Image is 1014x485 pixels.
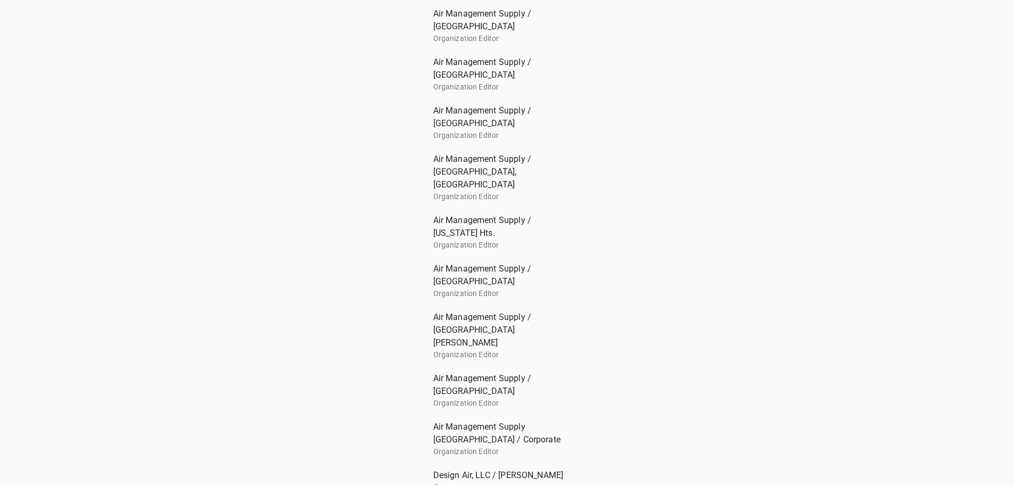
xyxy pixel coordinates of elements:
div: Air Management Supply / [GEOGRAPHIC_DATA]Organization Editor [425,366,590,415]
p: Organization Editor [433,398,573,409]
span: Air Management Supply [GEOGRAPHIC_DATA] / Corporate [433,421,573,446]
span: Air Management Supply / [GEOGRAPHIC_DATA][PERSON_NAME] [433,311,573,349]
p: Organization Editor [433,130,573,141]
span: Air Management Supply / [GEOGRAPHIC_DATA] [433,7,573,33]
span: Air Management Supply / [GEOGRAPHIC_DATA] [433,104,573,130]
span: Air Management Supply / [GEOGRAPHIC_DATA] [433,262,573,288]
div: Air Management Supply / [GEOGRAPHIC_DATA]Organization Editor [425,2,590,50]
p: Organization Editor [433,446,573,457]
div: Air Management Supply / [GEOGRAPHIC_DATA]Organization Editor [425,98,590,147]
div: Air Management Supply / [GEOGRAPHIC_DATA]Organization Editor [425,257,590,305]
p: Organization Editor [433,191,573,202]
div: Air Management Supply / [GEOGRAPHIC_DATA]Organization Editor [425,50,590,98]
p: Organization Editor [433,349,573,360]
div: Air Management Supply / [GEOGRAPHIC_DATA], [GEOGRAPHIC_DATA]Organization Editor [425,147,590,208]
div: Air Management Supply / [US_STATE] Hts.Organization Editor [425,208,590,257]
span: Air Management Supply / [GEOGRAPHIC_DATA] [433,372,573,398]
p: Organization Editor [433,240,573,251]
div: Air Management Supply [GEOGRAPHIC_DATA] / CorporateOrganization Editor [425,415,590,463]
span: Air Management Supply / [GEOGRAPHIC_DATA] [433,56,573,81]
p: Organization Editor [433,81,573,93]
p: Organization Editor [433,33,573,44]
p: Organization Editor [433,288,573,299]
span: Air Management Supply / [US_STATE] Hts. [433,214,573,240]
div: Air Management Supply / [GEOGRAPHIC_DATA][PERSON_NAME]Organization Editor [425,305,590,366]
span: Air Management Supply / [GEOGRAPHIC_DATA], [GEOGRAPHIC_DATA] [433,153,573,191]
